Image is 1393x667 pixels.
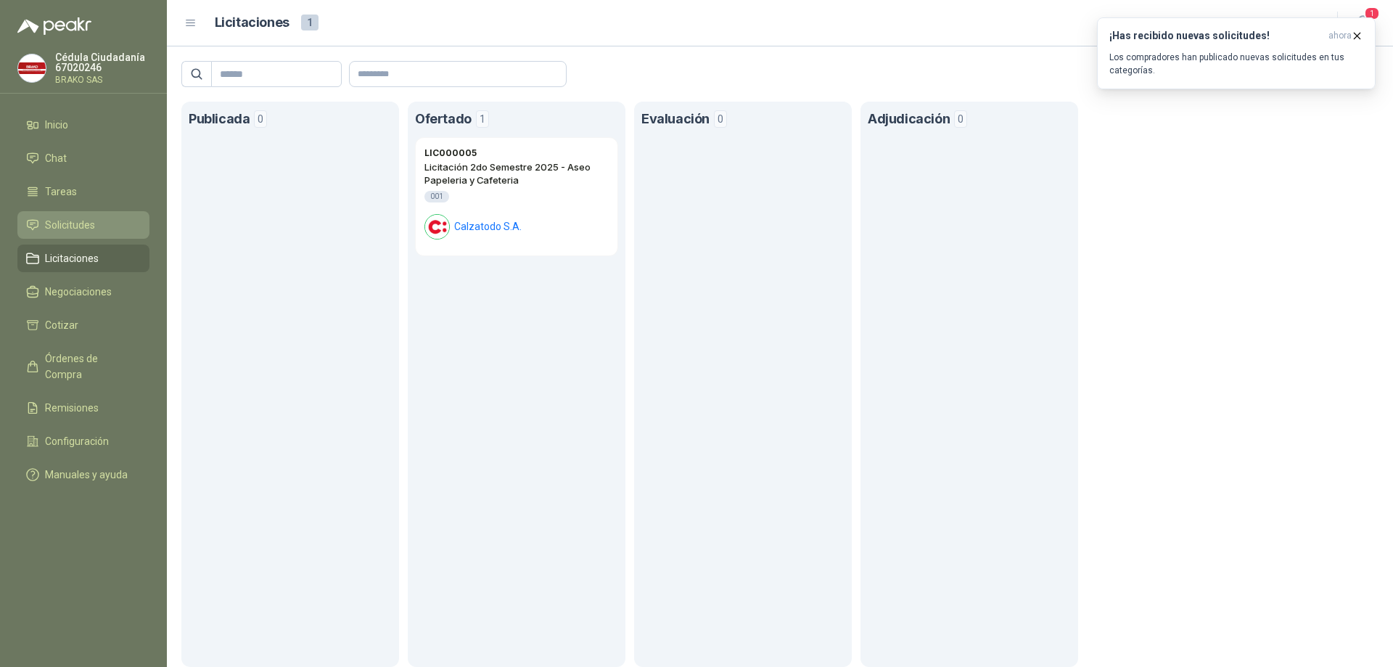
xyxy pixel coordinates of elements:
a: Chat [17,144,149,172]
h3: LIC000005 [424,147,477,160]
span: 0 [714,110,727,128]
span: Calzatodo S.A. [454,218,522,234]
a: Órdenes de Compra [17,345,149,388]
a: Manuales y ayuda [17,461,149,488]
a: Configuración [17,427,149,455]
span: Cotizar [45,317,78,333]
h2: Licitación 2do Semestre 2025 - Aseo Papeleria y Cafeteria [424,160,609,187]
span: ahora [1328,30,1352,42]
span: 1 [1364,7,1380,20]
a: Cotizar [17,311,149,339]
span: Licitaciones [45,250,99,266]
a: Solicitudes [17,211,149,239]
a: Tareas [17,178,149,205]
span: Inicio [45,117,68,133]
button: 1 [1349,10,1376,36]
div: 001 [424,191,449,202]
span: Chat [45,150,67,166]
h1: Evaluación [641,109,710,130]
img: Company Logo [425,215,449,239]
a: Inicio [17,111,149,139]
img: Logo peakr [17,17,91,35]
span: 0 [254,110,267,128]
h3: ¡Has recibido nuevas solicitudes! [1109,30,1323,42]
a: LIC000005Licitación 2do Semestre 2025 - Aseo Papeleria y Cafeteria001Company LogoCalzatodo S.A. [415,137,618,256]
span: Negociaciones [45,284,112,300]
span: Remisiones [45,400,99,416]
span: 1 [301,15,319,30]
span: Solicitudes [45,217,95,233]
h1: Ofertado [415,109,472,130]
img: Company Logo [18,54,46,82]
span: Configuración [45,433,109,449]
span: 1 [476,110,489,128]
span: Órdenes de Compra [45,351,136,382]
p: BRAKO SAS [55,75,149,84]
span: Manuales y ayuda [45,467,128,483]
a: Negociaciones [17,278,149,306]
p: Cédula Ciudadanía 67020246 [55,52,149,73]
span: 0 [954,110,967,128]
h1: Licitaciones [215,12,289,33]
span: Tareas [45,184,77,200]
h1: Publicada [189,109,250,130]
h1: Adjudicación [868,109,950,130]
a: Licitaciones [17,245,149,272]
button: ¡Has recibido nuevas solicitudes!ahora Los compradores han publicado nuevas solicitudes en tus ca... [1097,17,1376,89]
p: Los compradores han publicado nuevas solicitudes en tus categorías. [1109,51,1363,77]
a: Remisiones [17,394,149,422]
